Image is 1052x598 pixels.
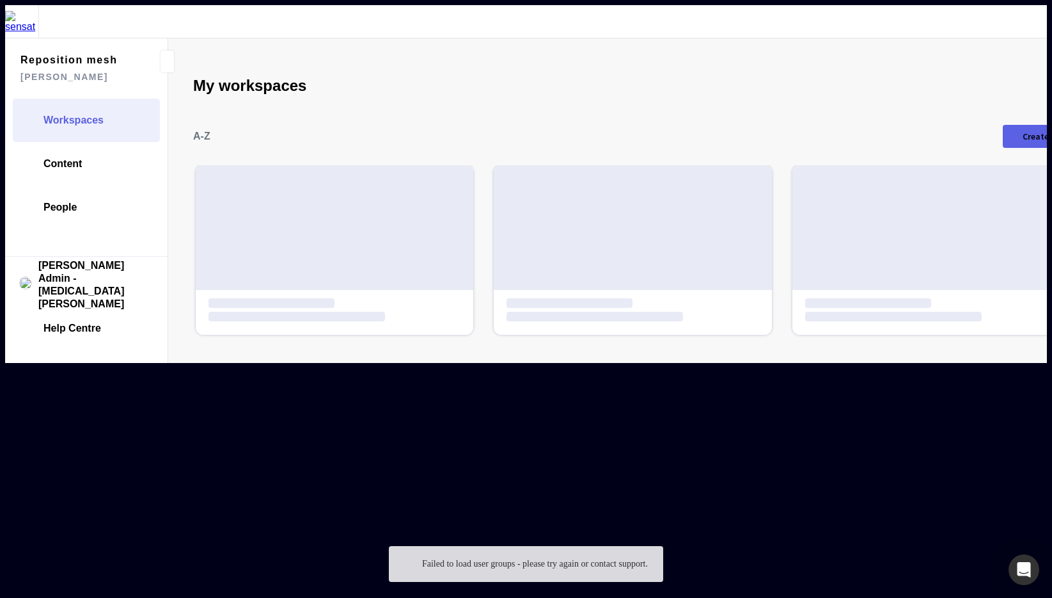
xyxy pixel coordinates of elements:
div: Failed to load user groups - please try again or contact support. [422,556,648,572]
a: Workspaces [13,99,160,142]
span: Content [43,158,82,170]
span: Reposition mesh [20,51,132,69]
a: Help Centre [13,307,160,350]
span: Help Centre [43,322,101,335]
p: A-Z [193,131,210,142]
span: [PERSON_NAME] [20,69,132,86]
span: Workspaces [43,114,104,127]
a: Content [13,142,160,186]
div: Open Intercom Messenger [1009,554,1039,585]
span: [PERSON_NAME] Admin - [MEDICAL_DATA][PERSON_NAME] [38,259,153,311]
span: People [43,201,77,214]
img: sensat [5,11,38,33]
a: People [13,186,160,229]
